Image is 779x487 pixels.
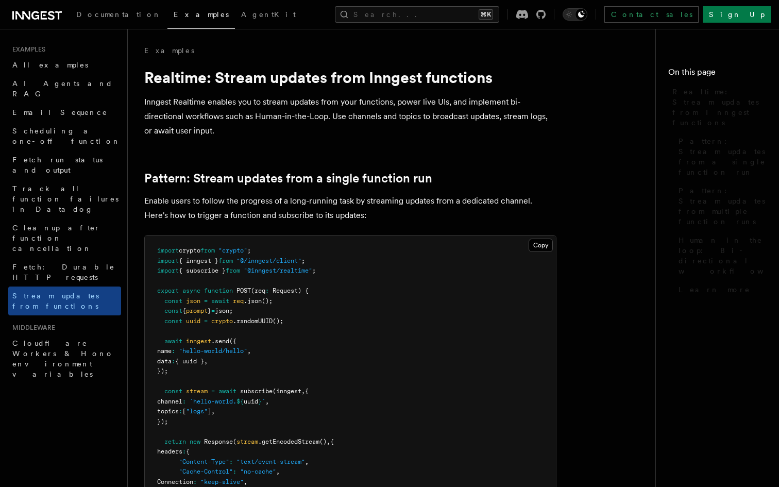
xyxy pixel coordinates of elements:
[229,338,236,345] span: ({
[319,438,327,445] span: ()
[186,338,211,345] span: inngest
[200,247,215,254] span: from
[157,448,182,455] span: headers
[8,45,45,54] span: Examples
[190,438,200,445] span: new
[157,247,179,254] span: import
[330,438,334,445] span: {
[240,468,276,475] span: "no-cache"
[186,307,208,314] span: prompt
[204,358,208,365] span: ,
[273,287,298,294] span: Request
[182,287,200,294] span: async
[157,367,168,375] span: });
[236,438,258,445] span: stream
[190,398,236,405] span: `hello-world.
[12,127,121,145] span: Scheduling a one-off function
[244,267,312,274] span: "@inngest/realtime"
[327,438,330,445] span: ,
[164,307,182,314] span: const
[703,6,771,23] a: Sign Up
[563,8,587,21] button: Toggle dark mode
[236,287,251,294] span: POST
[167,3,235,29] a: Examples
[182,408,186,415] span: [
[674,280,767,299] a: Learn more
[244,398,258,405] span: uuid
[273,388,301,395] span: (inngest
[305,388,309,395] span: {
[157,347,172,355] span: name
[8,122,121,150] a: Scheduling a one-off function
[186,317,200,325] span: uuid
[679,284,750,295] span: Learn more
[211,408,215,415] span: ,
[218,388,236,395] span: await
[186,388,208,395] span: stream
[262,297,273,305] span: ();
[12,263,115,281] span: Fetch: Durable HTTP requests
[301,257,305,264] span: ;
[208,307,211,314] span: }
[211,317,233,325] span: crypto
[157,478,193,485] span: Connection
[251,287,265,294] span: (req
[265,398,269,405] span: ,
[8,179,121,219] a: Track all function failures in Datadog
[301,388,305,395] span: ,
[144,194,556,223] p: Enable users to follow the progress of a long-running task by streaming updates from a dedicated ...
[186,448,190,455] span: {
[157,358,172,365] span: data
[8,56,121,74] a: All examples
[157,408,179,415] span: topics
[12,79,113,98] span: AI Agents and RAG
[235,3,302,28] a: AgentKit
[144,95,556,138] p: Inngest Realtime enables you to stream updates from your functions, power live UIs, and implement...
[8,74,121,103] a: AI Agents and RAG
[12,156,103,174] span: Fetch run status and output
[298,287,309,294] span: ) {
[144,45,194,56] a: Examples
[8,150,121,179] a: Fetch run status and output
[679,186,767,227] span: Pattern: Stream updates from multiple function runs
[12,61,88,69] span: All examples
[233,297,244,305] span: req
[8,103,121,122] a: Email Sequence
[193,478,197,485] span: :
[186,297,200,305] span: json
[157,257,179,264] span: import
[182,307,186,314] span: {
[157,398,182,405] span: channel
[8,258,121,287] a: Fetch: Durable HTTP requests
[172,358,175,365] span: :
[12,108,108,116] span: Email Sequence
[76,10,161,19] span: Documentation
[144,68,556,87] h1: Realtime: Stream updates from Inngest functions
[179,247,200,254] span: crypto
[529,239,553,252] button: Copy
[241,10,296,19] span: AgentKit
[258,438,319,445] span: .getEncodedStream
[179,267,226,274] span: { subscribe }
[164,317,182,325] span: const
[604,6,699,23] a: Contact sales
[12,339,114,378] span: Cloudflare Workers & Hono environment variables
[233,438,236,445] span: (
[674,132,767,181] a: Pattern: Stream updates from a single function run
[247,247,251,254] span: ;
[674,181,767,231] a: Pattern: Stream updates from multiple function runs
[12,224,100,253] span: Cleanup after function cancellation
[175,358,204,365] span: { uuid }
[244,478,247,485] span: ,
[164,388,182,395] span: const
[265,287,269,294] span: :
[674,231,767,280] a: Human in the loop: Bi-directional workflows
[479,9,493,20] kbd: ⌘K
[179,408,182,415] span: :
[211,307,215,314] span: =
[182,398,186,405] span: :
[12,184,118,213] span: Track all function failures in Datadog
[157,418,168,425] span: });
[668,82,767,132] a: Realtime: Stream updates from Inngest functions
[204,317,208,325] span: =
